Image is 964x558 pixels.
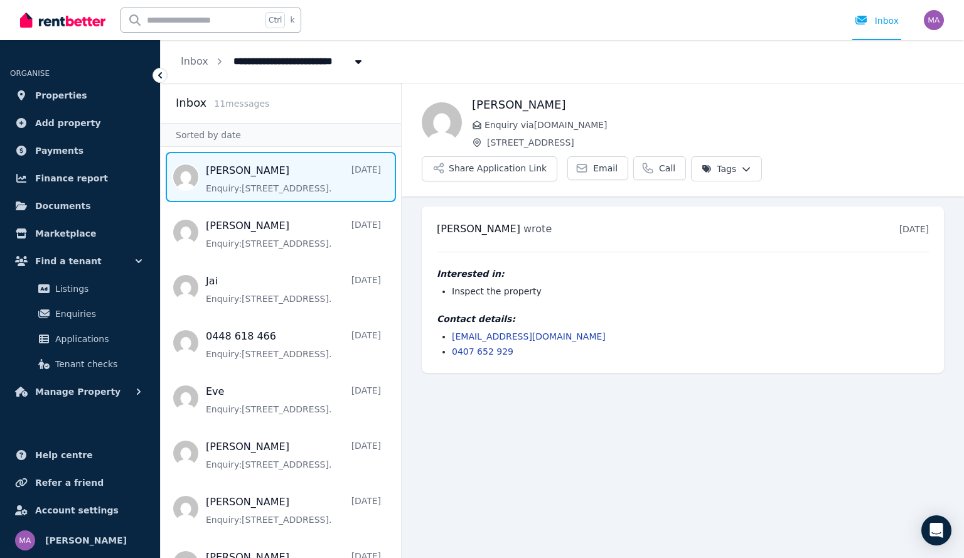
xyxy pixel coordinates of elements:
[55,331,140,346] span: Applications
[472,96,944,114] h1: [PERSON_NAME]
[161,123,401,147] div: Sorted by date
[659,162,675,174] span: Call
[35,115,101,131] span: Add property
[10,193,150,218] a: Documents
[45,533,127,548] span: [PERSON_NAME]
[15,276,145,301] a: Listings
[10,138,150,163] a: Payments
[35,503,119,518] span: Account settings
[437,267,929,280] h4: Interested in:
[921,515,951,545] div: Open Intercom Messenger
[55,357,140,372] span: Tenant checks
[206,218,381,250] a: [PERSON_NAME][DATE]Enquiry:[STREET_ADDRESS].
[437,313,929,325] h4: Contact details:
[485,119,944,131] span: Enquiry via [DOMAIN_NAME]
[487,136,944,149] span: [STREET_ADDRESS]
[181,55,208,67] a: Inbox
[855,14,899,27] div: Inbox
[206,329,381,360] a: 0448 618 466[DATE]Enquiry:[STREET_ADDRESS].
[10,249,150,274] button: Find a tenant
[35,384,120,399] span: Manage Property
[10,69,50,78] span: ORGANISE
[10,379,150,404] button: Manage Property
[206,274,381,305] a: Jai[DATE]Enquiry:[STREET_ADDRESS].
[452,346,513,357] a: 0407 652 929
[290,15,294,25] span: k
[206,495,381,526] a: [PERSON_NAME][DATE]Enquiry:[STREET_ADDRESS].
[10,443,150,468] a: Help centre
[10,83,150,108] a: Properties
[10,110,150,136] a: Add property
[924,10,944,30] img: Marwa Alsaloom
[10,498,150,523] a: Account settings
[452,285,929,298] li: Inspect the property
[899,224,929,234] time: [DATE]
[55,281,140,296] span: Listings
[452,331,606,341] a: [EMAIL_ADDRESS][DOMAIN_NAME]
[265,12,285,28] span: Ctrl
[437,223,520,235] span: [PERSON_NAME]
[176,94,206,112] h2: Inbox
[206,163,381,195] a: [PERSON_NAME][DATE]Enquiry:[STREET_ADDRESS].
[206,384,381,416] a: Eve[DATE]Enquiry:[STREET_ADDRESS].
[35,475,104,490] span: Refer a friend
[35,171,108,186] span: Finance report
[35,198,91,213] span: Documents
[206,439,381,471] a: [PERSON_NAME][DATE]Enquiry:[STREET_ADDRESS].
[567,156,628,180] a: Email
[35,254,102,269] span: Find a tenant
[691,156,762,181] button: Tags
[55,306,140,321] span: Enquiries
[10,221,150,246] a: Marketplace
[633,156,686,180] a: Call
[593,162,618,174] span: Email
[15,301,145,326] a: Enquiries
[161,40,385,83] nav: Breadcrumb
[15,326,145,351] a: Applications
[35,226,96,241] span: Marketplace
[35,448,93,463] span: Help centre
[10,470,150,495] a: Refer a friend
[10,166,150,191] a: Finance report
[15,351,145,377] a: Tenant checks
[35,88,87,103] span: Properties
[422,102,462,142] img: Rebecca Irwin
[35,143,83,158] span: Payments
[214,99,269,109] span: 11 message s
[523,223,552,235] span: wrote
[20,11,105,30] img: RentBetter
[15,530,35,550] img: Marwa Alsaloom
[702,163,736,175] span: Tags
[422,156,557,181] button: Share Application Link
